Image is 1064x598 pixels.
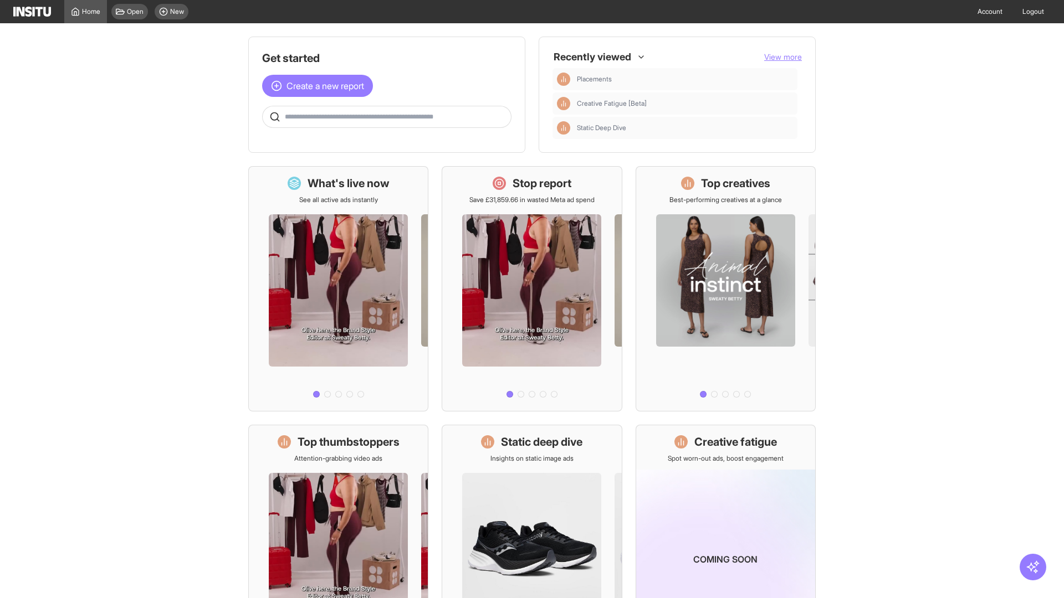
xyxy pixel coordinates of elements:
[636,166,816,411] a: Top creativesBest-performing creatives at a glance
[294,454,382,463] p: Attention-grabbing video ads
[577,123,626,132] span: Static Deep Dive
[308,176,390,191] h1: What's live now
[82,7,100,16] span: Home
[298,434,400,450] h1: Top thumbstoppers
[557,121,570,135] div: Insights
[490,454,574,463] p: Insights on static image ads
[577,123,793,132] span: Static Deep Dive
[262,50,511,66] h1: Get started
[248,166,428,411] a: What's live nowSee all active ads instantly
[764,51,802,63] button: View more
[501,434,582,450] h1: Static deep dive
[262,75,373,97] button: Create a new report
[170,7,184,16] span: New
[13,7,51,17] img: Logo
[577,75,612,84] span: Placements
[442,166,622,411] a: Stop reportSave £31,859.66 in wasted Meta ad spend
[669,195,782,204] p: Best-performing creatives at a glance
[577,99,647,108] span: Creative Fatigue [Beta]
[513,176,571,191] h1: Stop report
[577,99,793,108] span: Creative Fatigue [Beta]
[299,195,378,204] p: See all active ads instantly
[469,195,595,204] p: Save £31,859.66 in wasted Meta ad spend
[577,75,793,84] span: Placements
[557,97,570,110] div: Insights
[557,73,570,86] div: Insights
[701,176,770,191] h1: Top creatives
[127,7,144,16] span: Open
[287,79,364,92] span: Create a new report
[764,52,802,61] span: View more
